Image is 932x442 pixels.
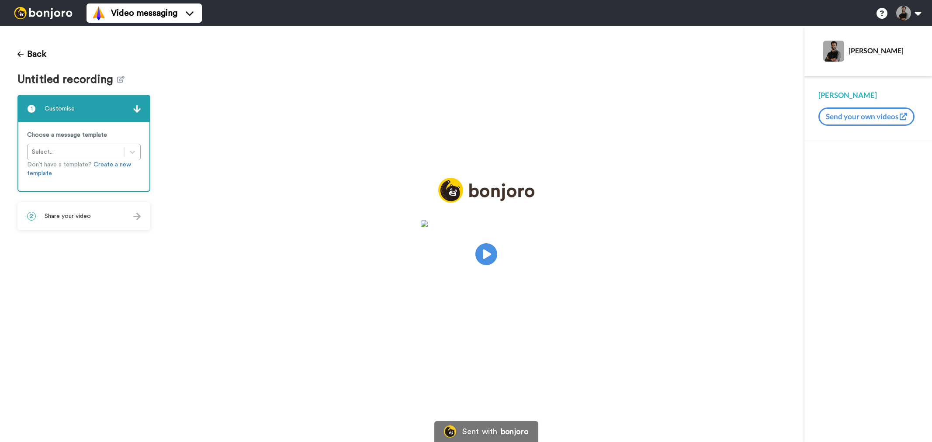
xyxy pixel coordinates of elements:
span: Untitled recording [17,73,117,86]
img: 5d8d9e85-0177-4362-8641-bf288bada554.jpg [421,220,552,227]
div: Sent with [462,428,497,435]
img: logo_full.png [438,178,534,203]
div: bonjoro [501,428,529,435]
button: Back [17,44,46,65]
img: arrow.svg [133,105,141,113]
span: 1 [27,104,36,113]
span: Share your video [45,212,91,221]
span: Video messaging [111,7,177,19]
div: 2Share your video [17,202,150,230]
div: [PERSON_NAME] [849,46,918,55]
img: arrow.svg [133,213,141,220]
span: Customise [45,104,75,113]
p: Don’t have a template? [27,160,141,178]
img: Bonjoro Logo [444,425,456,438]
div: [PERSON_NAME] [818,90,918,100]
a: Bonjoro LogoSent withbonjoro [434,421,538,442]
p: Choose a message template [27,131,141,139]
img: bj-logo-header-white.svg [10,7,76,19]
span: 2 [27,212,36,221]
img: vm-color.svg [92,6,106,20]
img: Profile Image [823,41,844,62]
a: Create a new template [27,162,131,176]
button: Send your own videos [818,107,915,126]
